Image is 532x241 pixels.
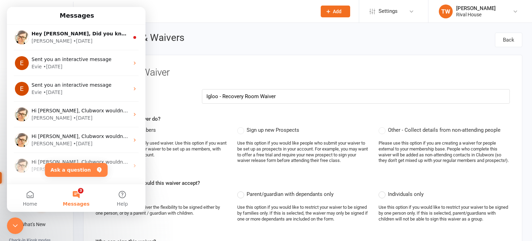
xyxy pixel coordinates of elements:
span: Help [110,195,121,199]
div: • [DATE] [66,31,86,38]
div: [PERSON_NAME] [25,159,65,166]
div: Use this option if you would like to restrict your waiver to be signed by families only. If this ... [237,205,369,222]
img: Profile image for Emily [8,126,22,140]
span: Parent/guardian with dependants only [247,190,334,197]
div: Profile image for Evie [8,75,22,89]
span: Individuals only [388,190,424,197]
span: Settings [379,3,398,19]
div: • [DATE] [66,133,86,140]
button: Help [92,177,139,205]
div: [PERSON_NAME] [25,107,65,115]
div: This option gives your waiver the flexibility to be signed either by one person, or by a parent /... [96,205,227,216]
a: What's New [9,217,73,232]
span: Sent you an interactive message [25,75,105,81]
span: Sign up new Prospects [247,126,299,133]
div: Evie [25,56,35,63]
button: Ask a question [38,156,101,170]
div: [PERSON_NAME] [456,5,496,11]
span: Messages [56,195,82,199]
div: What's New [21,222,46,227]
iframe: Intercom live chat [7,7,145,212]
div: [PERSON_NAME] [25,133,65,140]
div: • [DATE] [66,107,86,115]
div: • [DATE] [36,82,56,89]
label: How many people should this waiver accept? [96,179,200,187]
iframe: Intercom live chat [7,217,24,234]
div: Evie [25,82,35,89]
img: Profile image for Emily [8,101,22,114]
div: Use this option if you would like to restrict your waiver to be signed by one person only. If thi... [379,205,510,222]
div: Please use this option if you are creating a waiver for people external to your membership base. ... [379,140,510,164]
div: Rival House [456,11,496,18]
img: Profile image for Emily [8,152,22,166]
div: This is the most commonly used waiver. Use this option if you want people who complete your waive... [96,140,227,158]
button: Messages [46,177,92,205]
input: Search... [91,7,312,16]
div: [PERSON_NAME] [25,31,65,38]
div: Profile image for Evie [8,49,22,63]
span: Add [333,9,342,14]
span: Other - Collect details from non-attending people [388,126,500,133]
button: Add [321,6,350,17]
h3: About this Waiver [96,67,510,78]
span: Home [16,195,30,199]
div: TW [439,5,453,18]
div: • [DATE] [36,56,56,63]
img: Profile image for Emily [8,24,22,37]
a: Back [495,33,522,47]
div: Use this option if you would like people who submit your waiver to be set up as prospects in your... [237,140,369,164]
span: Sent you an interactive message [25,50,105,55]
